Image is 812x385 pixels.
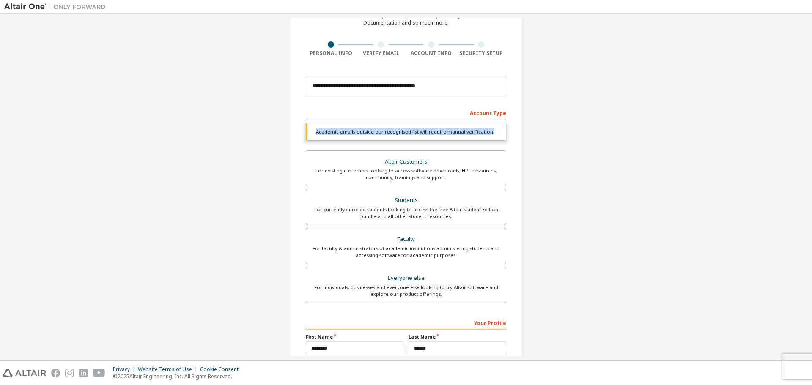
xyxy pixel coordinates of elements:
div: Everyone else [311,272,501,284]
p: © 2025 Altair Engineering, Inc. All Rights Reserved. [113,373,244,380]
div: Privacy [113,366,138,373]
img: facebook.svg [51,369,60,377]
div: For currently enrolled students looking to access the free Altair Student Edition bundle and all ... [311,206,501,220]
div: Altair Customers [311,156,501,168]
img: Altair One [4,3,110,11]
img: youtube.svg [93,369,105,377]
div: Security Setup [456,50,507,57]
img: instagram.svg [65,369,74,377]
div: Your Profile [306,316,506,329]
label: Last Name [409,333,506,340]
div: Cookie Consent [200,366,244,373]
img: linkedin.svg [79,369,88,377]
div: Account Info [406,50,456,57]
img: altair_logo.svg [3,369,46,377]
div: For individuals, businesses and everyone else looking to try Altair software and explore our prod... [311,284,501,298]
div: Website Terms of Use [138,366,200,373]
div: Account Type [306,106,506,119]
div: Personal Info [306,50,356,57]
div: Students [311,194,501,206]
div: For faculty & administrators of academic institutions administering students and accessing softwa... [311,245,501,259]
div: For Free Trials, Licenses, Downloads, Learning & Documentation and so much more. [347,13,465,26]
div: Faculty [311,233,501,245]
div: Verify Email [356,50,406,57]
div: Academic emails outside our recognised list will require manual verification. [306,123,506,140]
div: For existing customers looking to access software downloads, HPC resources, community, trainings ... [311,167,501,181]
label: First Name [306,333,403,340]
